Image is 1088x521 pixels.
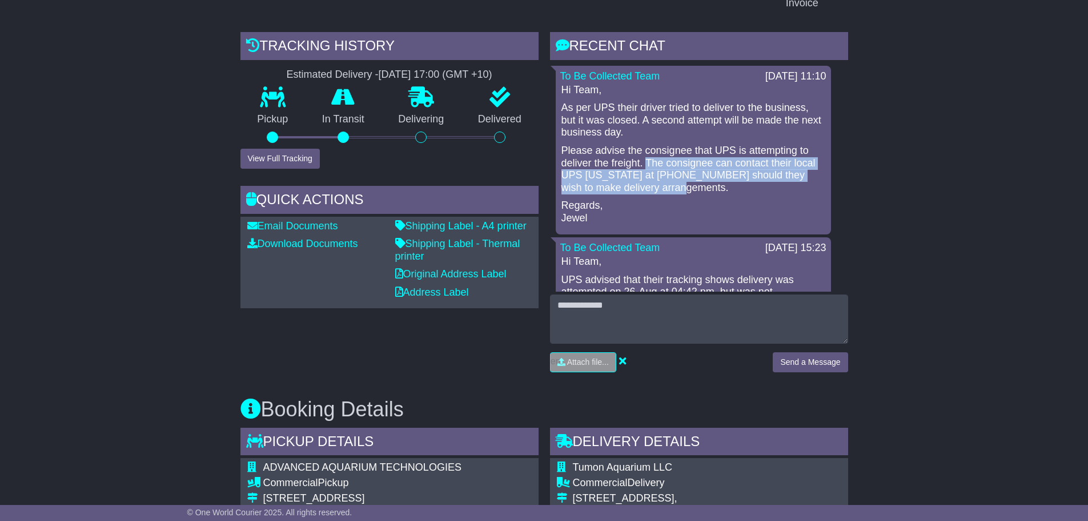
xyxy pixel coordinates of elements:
[550,428,848,459] div: Delivery Details
[187,508,352,517] span: © One World Courier 2025. All rights reserved.
[573,462,672,473] span: Tumon Aquarium LLC
[263,477,483,490] div: Pickup
[561,102,825,139] p: As per UPS their driver tried to deliver to the business, but it was closed. A second attempt wil...
[573,492,747,505] div: [STREET_ADDRESS],
[773,352,848,372] button: Send a Message
[561,256,825,268] p: Hi Team,
[395,238,520,262] a: Shipping Label - Thermal printer
[382,113,461,126] p: Delivering
[240,69,539,81] div: Estimated Delivery -
[240,398,848,421] h3: Booking Details
[305,113,382,126] p: In Transit
[240,113,306,126] p: Pickup
[395,220,527,232] a: Shipping Label - A4 printer
[240,186,539,217] div: Quick Actions
[247,238,358,249] a: Download Documents
[560,70,660,82] a: To Be Collected Team
[561,200,825,224] p: Regards, Jewel
[765,242,826,254] div: [DATE] 15:23
[395,268,507,280] a: Original Address Label
[550,32,848,63] div: RECENT CHAT
[561,145,825,194] p: Please advise the consignee that UPS is attempting to deliver the freight. The consignee can cont...
[263,462,461,473] span: ADVANCED AQUARIUM TECHNOLOGIES
[240,32,539,63] div: Tracking history
[240,149,320,169] button: View Full Tracking
[765,70,826,83] div: [DATE] 11:10
[561,84,825,97] p: Hi Team,
[573,477,628,488] span: Commercial
[263,477,318,488] span: Commercial
[240,428,539,459] div: Pickup Details
[560,242,660,253] a: To Be Collected Team
[561,274,825,348] p: UPS advised that their tracking shows delivery was attempted on 26-Aug at 04:42 pm, but was not s...
[461,113,539,126] p: Delivered
[247,220,338,232] a: Email Documents
[573,477,747,490] div: Delivery
[379,69,492,81] div: [DATE] 17:00 (GMT +10)
[395,287,469,298] a: Address Label
[263,492,483,505] div: [STREET_ADDRESS]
